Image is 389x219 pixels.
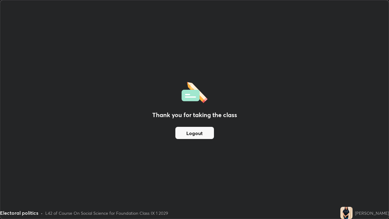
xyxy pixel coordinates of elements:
[175,127,214,139] button: Logout
[355,210,389,216] div: [PERSON_NAME]
[41,210,43,216] div: •
[181,80,208,103] img: offlineFeedback.1438e8b3.svg
[45,210,168,216] div: L42 of Course On Social Science for Foundation Class IX 1 2029
[152,110,237,120] h2: Thank you for taking the class
[340,207,353,219] img: bbd3bd8bf572496c8f7f5a74959ef61e.jpg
